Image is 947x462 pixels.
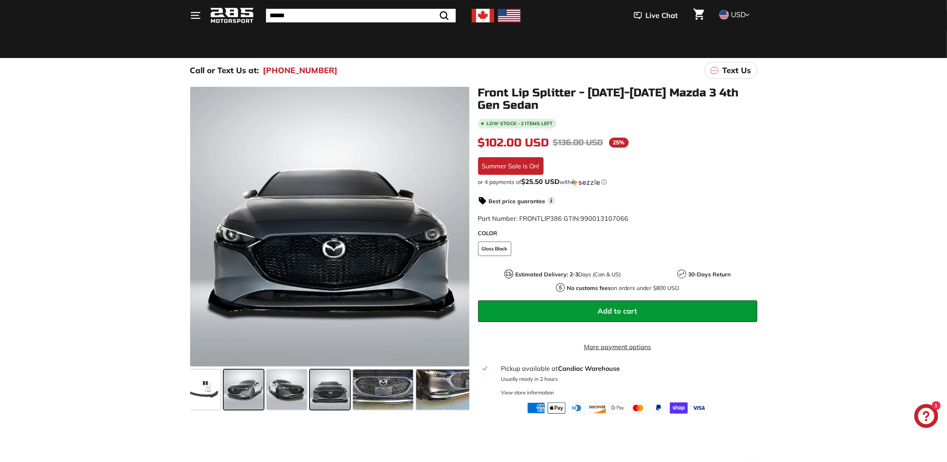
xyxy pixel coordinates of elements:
[646,10,678,21] span: Live Chat
[266,9,456,22] input: Search
[912,404,941,430] inbox-online-store-chat: Shopify online store chat
[478,342,757,352] a: More payment options
[623,6,689,26] button: Live Chat
[553,138,603,148] span: $136.00 USD
[588,402,606,414] img: discover
[489,198,546,205] strong: Best price guarantee
[210,6,254,25] img: Logo_285_Motorsport_areodynamics_components
[478,178,757,186] div: or 4 payments of with
[649,402,667,414] img: paypal
[522,177,560,186] span: $25.50 USD
[558,364,620,372] strong: Candiac Warehouse
[567,284,611,292] strong: No customs fees
[670,402,688,414] img: shopify_pay
[501,364,752,373] div: Pickup available at
[705,62,757,79] a: Text Us
[548,402,566,414] img: apple_pay
[478,87,757,112] h1: Front Lip Splitter - [DATE]-[DATE] Mazda 3 4th Gen Sedan
[478,178,757,186] div: or 4 payments of$25.50 USDwithSezzle Click to learn more about Sezzle
[609,402,627,414] img: google_pay
[515,270,621,279] p: Days (Can & US)
[515,271,578,278] strong: Estimated Delivery: 2-3
[689,2,709,29] a: Cart
[690,402,708,414] img: visa
[190,64,259,76] p: Call or Text Us at:
[478,136,549,150] span: $102.00 USD
[478,157,544,175] div: Summer Sale is On!
[478,229,757,238] label: COLOR
[731,10,746,19] span: USD
[501,389,554,396] div: View store information
[568,402,586,414] img: diners_club
[478,214,629,222] span: Part Number: FRONTLIP386 GTIN:
[501,375,752,383] p: Usually ready in 2 hours
[609,138,629,148] span: 25%
[571,179,600,186] img: Sezzle
[548,197,555,204] span: i
[487,121,553,126] span: Low stock - 2 items left
[263,64,338,76] a: [PHONE_NUMBER]
[629,402,647,414] img: master
[581,214,629,222] span: 990013107066
[478,300,757,322] button: Add to cart
[567,284,679,292] p: on orders under $800 USD
[598,306,637,316] span: Add to cart
[688,271,731,278] strong: 30-Days Return
[527,402,545,414] img: american_express
[723,64,751,76] p: Text Us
